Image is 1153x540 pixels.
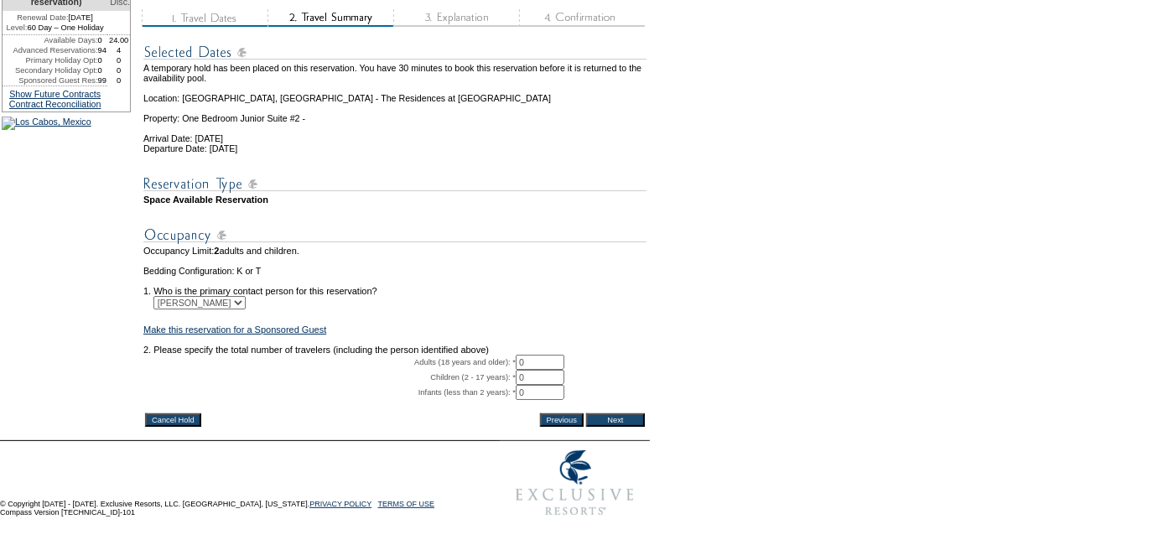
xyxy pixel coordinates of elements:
[143,266,647,276] td: Bedding Configuration: K or T
[143,276,647,296] td: 1. Who is the primary contact person for this reservation?
[143,370,516,385] td: Children (2 - 17 years): *
[143,103,647,123] td: Property: One Bedroom Junior Suite #2 -
[540,413,584,427] input: Previous
[107,65,130,75] td: 0
[3,65,98,75] td: Secondary Holiday Opt:
[3,55,98,65] td: Primary Holiday Opt:
[107,55,130,65] td: 0
[393,9,519,27] img: step3_state1.gif
[9,99,101,109] a: Contract Reconciliation
[143,246,647,256] td: Occupancy Limit: adults and children.
[3,75,98,86] td: Sponsored Guest Res:
[98,45,108,55] td: 94
[17,13,68,23] span: Renewal Date:
[98,75,108,86] td: 99
[143,174,647,195] img: subTtlResType.gif
[378,500,435,508] a: TERMS OF USE
[3,11,107,23] td: [DATE]
[3,23,107,35] td: 60 Day – One Holiday
[2,117,91,130] img: Los Cabos, Mexico
[143,325,326,335] a: Make this reservation for a Sponsored Guest
[143,63,647,83] td: A temporary hold has been placed on this reservation. You have 30 minutes to book this reservatio...
[3,45,98,55] td: Advanced Reservations:
[143,83,647,103] td: Location: [GEOGRAPHIC_DATA], [GEOGRAPHIC_DATA] - The Residences at [GEOGRAPHIC_DATA]
[142,9,267,27] img: step1_state3.gif
[309,500,371,508] a: PRIVACY POLICY
[143,355,516,370] td: Adults (18 years and older): *
[107,35,130,45] td: 24.00
[9,89,101,99] a: Show Future Contracts
[143,42,647,63] img: subTtlSelectedDates.gif
[107,45,130,55] td: 4
[143,195,647,205] td: Space Available Reservation
[145,413,201,427] input: Cancel Hold
[143,143,647,153] td: Departure Date: [DATE]
[500,441,650,525] img: Exclusive Resorts
[214,246,219,256] span: 2
[143,345,647,355] td: 2. Please specify the total number of travelers (including the person identified above)
[143,385,516,400] td: Infants (less than 2 years): *
[98,65,108,75] td: 0
[143,123,647,143] td: Arrival Date: [DATE]
[519,9,645,27] img: step4_state1.gif
[143,225,647,246] img: subTtlOccupancy.gif
[98,35,108,45] td: 0
[7,23,28,33] span: Level:
[98,55,108,65] td: 0
[586,413,645,427] input: Next
[267,9,393,27] img: step2_state2.gif
[107,75,130,86] td: 0
[3,35,98,45] td: Available Days:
